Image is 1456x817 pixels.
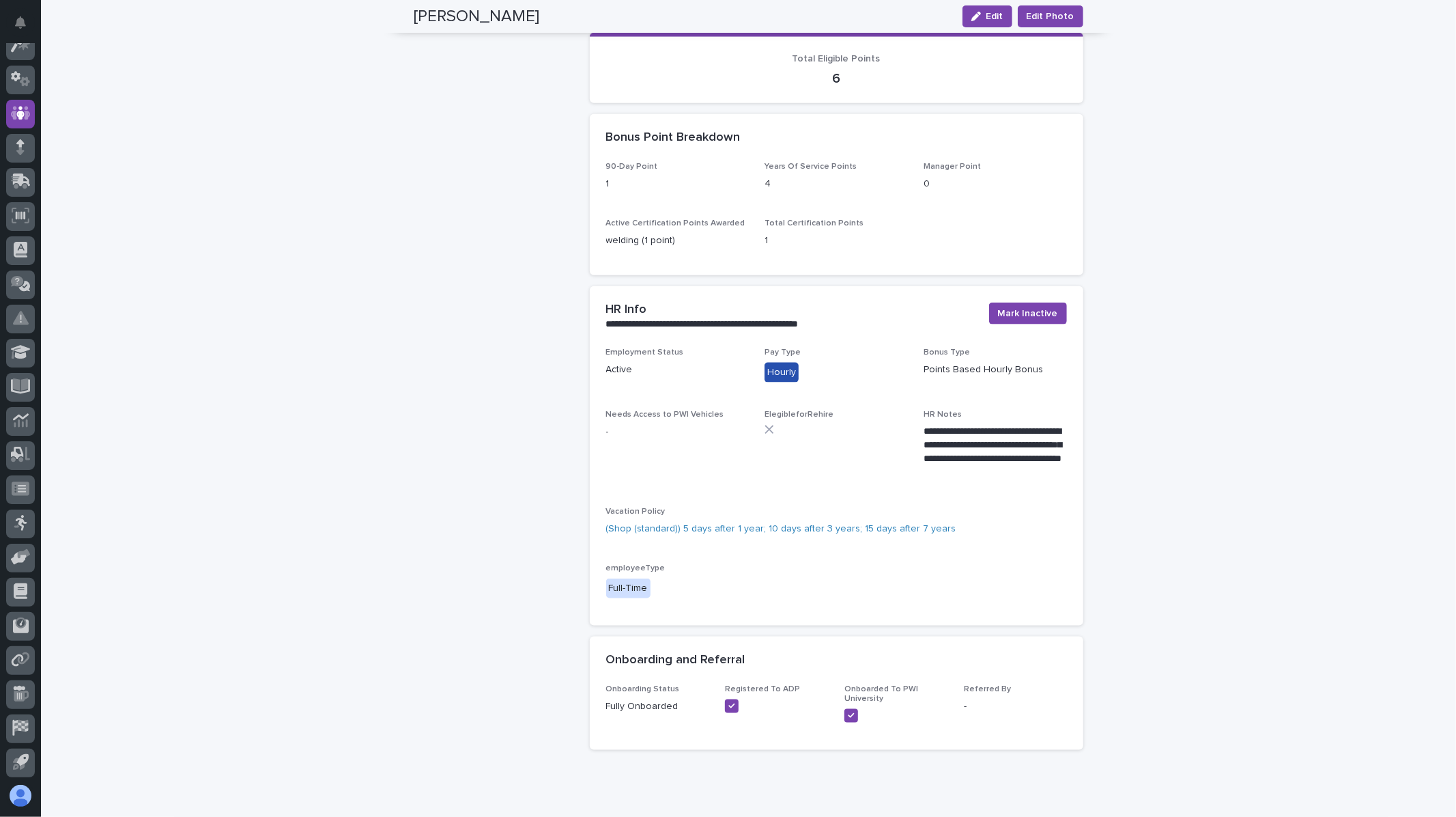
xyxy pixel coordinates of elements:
[765,411,833,419] span: ElegibleforRehire
[606,348,684,357] span: Employment Status
[606,177,749,191] p: 1
[1027,10,1074,23] span: Edit Photo
[606,425,749,439] p: -
[765,348,801,357] span: Pay Type
[606,522,956,536] a: (Shop (standard)) 5 days after 1 year; 10 days after 3 years; 15 days after 7 years
[924,348,970,357] span: Bonus Type
[964,700,1067,714] p: -
[606,303,647,318] h2: HR Info
[793,54,881,64] span: Total Eligible Points
[6,8,35,37] button: Notifications
[606,219,745,227] span: Active Certification Points Awarded
[6,781,35,810] button: users-avatar
[606,70,1067,87] p: 6
[998,307,1058,320] span: Mark Inactive
[606,363,749,377] p: Active
[725,685,800,693] span: Registered To ADP
[606,700,709,714] p: Fully Onboarded
[606,130,741,146] h2: Bonus Point Breakdown
[606,234,749,248] p: welding (1 point)
[606,508,666,516] span: Vacation Policy
[414,7,540,27] h2: [PERSON_NAME]
[606,564,666,572] span: employeeType
[765,234,907,248] p: 1
[17,16,35,38] div: Notifications
[606,685,680,693] span: Onboarding Status
[765,363,799,383] div: Hourly
[765,177,907,191] p: 4
[606,411,724,419] span: Needs Access to PWI Vehicles
[924,363,1066,377] p: Points Based Hourly Bonus
[844,685,918,703] span: Onboarded To PWI University
[606,579,651,598] div: Full-Time
[924,177,1066,191] p: 0
[989,303,1067,324] button: Mark Inactive
[606,163,658,171] span: 90-Day Point
[964,685,1011,693] span: Referred By
[924,163,981,171] span: Manager Point
[765,219,863,227] span: Total Certification Points
[962,5,1012,27] button: Edit
[986,12,1003,21] span: Edit
[765,163,857,171] span: Years Of Service Points
[606,653,745,668] h2: Onboarding and Referral
[1018,5,1083,27] button: Edit Photo
[924,411,962,419] span: HR Notes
